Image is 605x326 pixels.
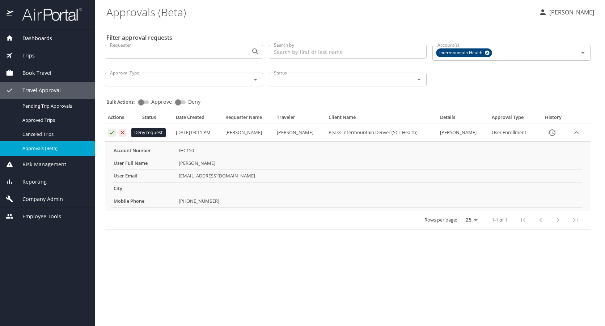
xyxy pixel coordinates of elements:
td: [PERSON_NAME] [274,124,326,142]
select: rows per page [460,214,480,225]
span: Company Admin [13,195,63,203]
th: Details [437,114,489,124]
th: Traveler [274,114,326,124]
th: City [111,182,176,195]
td: Peaks Intermountain Denver (SCL Health) [326,124,437,142]
div: Intermountain Health [436,48,492,57]
td: [PHONE_NUMBER] [176,195,582,207]
button: expand row [571,127,582,138]
span: Book Travel [13,69,51,77]
button: [PERSON_NAME] [536,6,597,19]
td: [PERSON_NAME] [437,124,489,142]
th: Mobile Phone [111,195,176,207]
td: [EMAIL_ADDRESS][DOMAIN_NAME] [176,170,582,182]
p: [PERSON_NAME] [547,8,594,17]
span: Reporting [13,178,47,186]
table: Approval table [105,114,591,230]
span: Employee Tools [13,213,61,220]
button: History [543,124,560,141]
th: Requester Name [223,114,274,124]
button: Open [414,74,424,85]
th: User Email [111,170,176,182]
td: Pending [139,124,173,142]
table: More info for approvals [111,145,582,208]
p: Rows per page: [424,218,457,222]
span: Travel Approval [13,86,61,94]
td: [PERSON_NAME] [176,157,582,170]
th: Date Created [173,114,223,124]
button: Approve request [108,129,116,137]
p: 1-1 of 1 [492,218,507,222]
span: Canceled Trips [22,131,86,138]
span: Intermountain Health [436,49,487,57]
button: Open [578,48,588,58]
input: Search by first or last name [269,45,427,59]
img: icon-airportal.png [7,7,14,21]
th: Status [139,114,173,124]
span: Approved Trips [22,117,86,124]
p: Bulk Actions: [106,99,141,105]
span: Dashboards [13,34,52,42]
td: IHC150 [176,145,582,157]
span: Approve [151,99,172,104]
th: User Full Name [111,157,176,170]
th: Account Number [111,145,176,157]
span: Risk Management [13,160,66,168]
th: Actions [105,114,139,124]
td: [DATE] 03:11 PM [173,124,223,142]
th: Client Name [326,114,437,124]
th: Approval Type [489,114,538,124]
th: History [538,114,568,124]
td: [PERSON_NAME] [223,124,274,142]
span: Trips [13,52,35,60]
button: Open [250,47,261,57]
button: Open [250,74,261,85]
h1: Approvals (Beta) [106,1,533,23]
span: Approvals (Beta) [22,145,86,152]
span: Deny [188,99,200,104]
h2: Filter approval requests [106,32,172,43]
img: airportal-logo.png [14,7,82,21]
span: Pending Trip Approvals [22,103,86,110]
td: User Enrollment [489,124,538,142]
